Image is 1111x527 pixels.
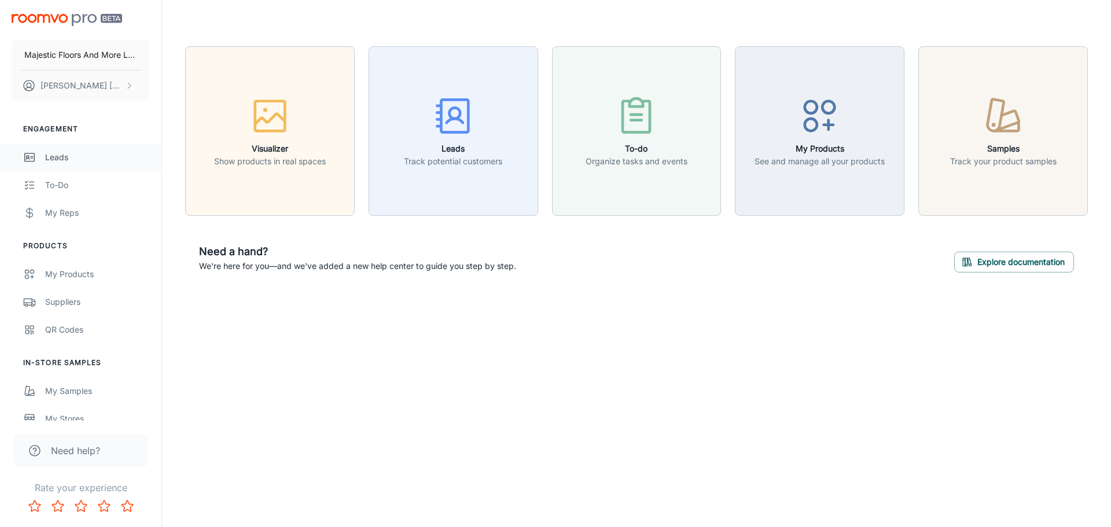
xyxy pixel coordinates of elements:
[586,142,687,155] h6: To-do
[586,155,687,168] p: Organize tasks and events
[954,252,1074,272] button: Explore documentation
[214,142,326,155] h6: Visualizer
[950,155,1057,168] p: Track your product samples
[45,179,150,191] div: To-do
[954,255,1074,267] a: Explore documentation
[369,46,538,216] button: LeadsTrack potential customers
[12,71,150,101] button: [PERSON_NAME] [PERSON_NAME]
[404,142,502,155] h6: Leads
[755,155,885,168] p: See and manage all your products
[214,155,326,168] p: Show products in real spaces
[45,207,150,219] div: My Reps
[755,142,885,155] h6: My Products
[199,260,516,272] p: We're here for you—and we've added a new help center to guide you step by step.
[735,124,904,136] a: My ProductsSee and manage all your products
[45,323,150,336] div: QR Codes
[199,244,516,260] h6: Need a hand?
[404,155,502,168] p: Track potential customers
[45,268,150,281] div: My Products
[950,142,1057,155] h6: Samples
[12,14,122,26] img: Roomvo PRO Beta
[369,124,538,136] a: LeadsTrack potential customers
[185,46,355,216] button: VisualizerShow products in real spaces
[24,49,137,61] p: Majestic Floors And More LLC
[45,151,150,164] div: Leads
[12,40,150,70] button: Majestic Floors And More LLC
[918,124,1088,136] a: SamplesTrack your product samples
[918,46,1088,216] button: SamplesTrack your product samples
[552,124,722,136] a: To-doOrganize tasks and events
[45,296,150,308] div: Suppliers
[735,46,904,216] button: My ProductsSee and manage all your products
[41,79,122,92] p: [PERSON_NAME] [PERSON_NAME]
[552,46,722,216] button: To-doOrganize tasks and events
